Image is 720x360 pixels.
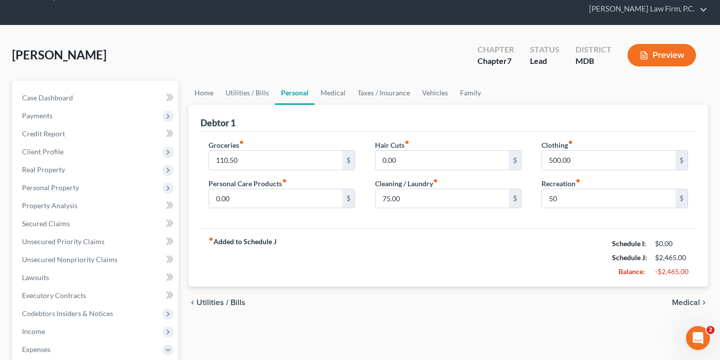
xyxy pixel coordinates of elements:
[404,140,409,145] i: fiber_manual_record
[530,44,559,55] div: Status
[575,44,611,55] div: District
[208,237,213,242] i: fiber_manual_record
[618,267,645,276] strong: Balance:
[655,267,688,277] div: -$2,465.00
[454,81,487,105] a: Family
[568,140,573,145] i: fiber_manual_record
[542,189,675,208] input: --
[22,147,63,156] span: Client Profile
[22,291,86,300] span: Executory Contracts
[14,215,178,233] a: Secured Claims
[219,81,275,105] a: Utilities / Bills
[477,55,514,67] div: Chapter
[200,117,235,129] div: Debtor 1
[416,81,454,105] a: Vehicles
[706,326,714,334] span: 2
[22,201,77,210] span: Property Analysis
[14,197,178,215] a: Property Analysis
[542,151,675,170] input: --
[530,55,559,67] div: Lead
[672,299,700,307] span: Medical
[275,81,314,105] a: Personal
[375,151,509,170] input: --
[188,81,219,105] a: Home
[375,189,509,208] input: --
[612,239,646,248] strong: Schedule I:
[541,140,573,150] label: Clothing
[239,140,244,145] i: fiber_manual_record
[700,299,708,307] i: chevron_right
[22,129,65,138] span: Credit Report
[575,55,611,67] div: MDB
[22,219,70,228] span: Secured Claims
[351,81,416,105] a: Taxes / Insurance
[22,93,73,102] span: Case Dashboard
[375,140,409,150] label: Hair Cuts
[196,299,245,307] span: Utilities / Bills
[433,178,438,183] i: fiber_manual_record
[22,237,104,246] span: Unsecured Priority Claims
[209,189,342,208] input: --
[209,151,342,170] input: --
[22,345,50,354] span: Expenses
[14,125,178,143] a: Credit Report
[507,56,511,65] span: 7
[477,44,514,55] div: Chapter
[14,233,178,251] a: Unsecured Priority Claims
[22,165,65,174] span: Real Property
[541,178,580,189] label: Recreation
[188,299,245,307] button: chevron_left Utilities / Bills
[342,151,354,170] div: $
[655,253,688,263] div: $2,465.00
[509,189,521,208] div: $
[14,251,178,269] a: Unsecured Nonpriority Claims
[575,178,580,183] i: fiber_manual_record
[208,178,287,189] label: Personal Care Products
[188,299,196,307] i: chevron_left
[675,189,687,208] div: $
[675,151,687,170] div: $
[208,140,244,150] label: Groceries
[627,44,696,66] button: Preview
[314,81,351,105] a: Medical
[686,326,710,350] iframe: Intercom live chat
[342,189,354,208] div: $
[375,178,438,189] label: Cleaning / Laundry
[22,183,79,192] span: Personal Property
[22,327,45,336] span: Income
[672,299,708,307] button: Medical chevron_right
[509,151,521,170] div: $
[612,253,647,262] strong: Schedule J:
[655,239,688,249] div: $0.00
[22,309,113,318] span: Codebtors Insiders & Notices
[208,237,276,279] strong: Added to Schedule J
[14,269,178,287] a: Lawsuits
[282,178,287,183] i: fiber_manual_record
[22,273,49,282] span: Lawsuits
[14,89,178,107] a: Case Dashboard
[14,287,178,305] a: Executory Contracts
[12,47,106,62] span: [PERSON_NAME]
[22,255,117,264] span: Unsecured Nonpriority Claims
[22,111,52,120] span: Payments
